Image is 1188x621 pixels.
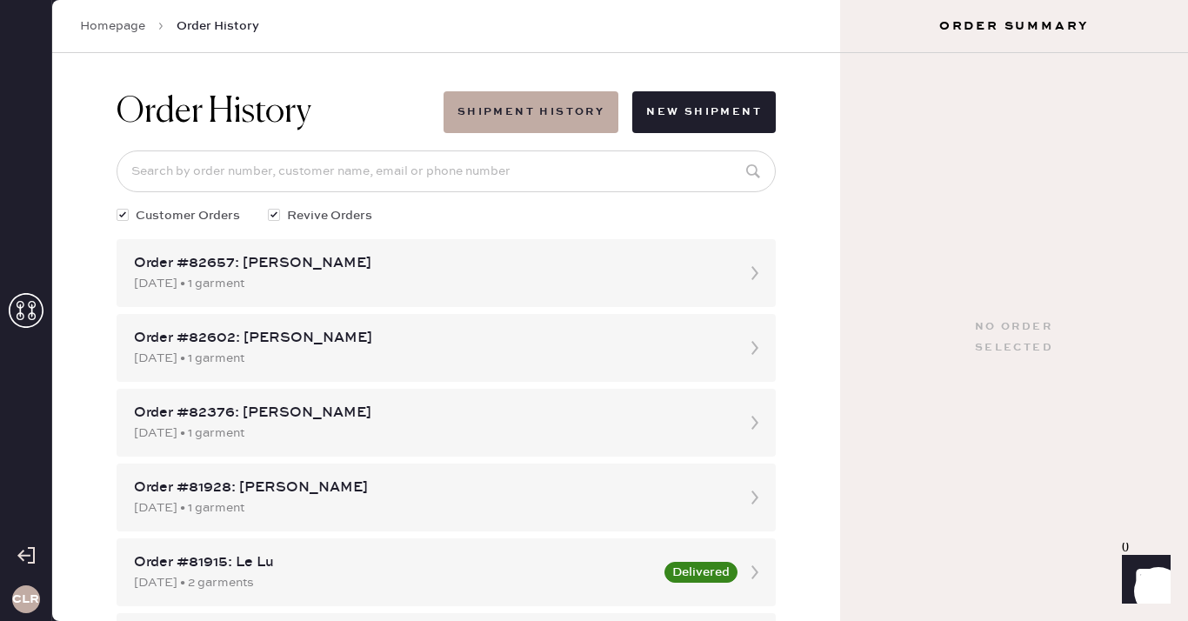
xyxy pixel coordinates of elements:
[664,562,737,583] button: Delivered
[134,424,727,443] div: [DATE] • 1 garment
[164,294,1061,317] th: Description
[134,477,727,498] div: Order #81928: [PERSON_NAME]
[12,593,39,605] h3: CLR
[56,586,1129,607] div: Orders In Shipment :
[134,253,727,274] div: Order #82657: [PERSON_NAME]
[1061,294,1129,317] th: QTY
[528,344,657,357] img: Logo
[56,205,1129,268] div: # 89149 [PERSON_NAME] Nadav [EMAIL_ADDRESS][DOMAIN_NAME]
[56,294,164,317] th: ID
[134,403,727,424] div: Order #82376: [PERSON_NAME]
[117,91,311,133] h1: Order History
[134,498,727,517] div: [DATE] • 1 garment
[975,317,1053,358] div: No order selected
[134,552,654,573] div: Order #81915: Le Lu
[136,206,240,225] span: Customer Orders
[632,91,776,133] button: New Shipment
[134,349,727,368] div: [DATE] • 1 garment
[287,206,372,225] span: Revive Orders
[566,21,618,73] img: logo
[56,317,164,339] td: 961216
[56,117,1129,137] div: Packing slip
[444,91,618,133] button: Shipment History
[1105,543,1180,618] iframe: Front Chat
[134,274,727,293] div: [DATE] • 1 garment
[566,402,618,454] img: logo
[177,17,259,35] span: Order History
[117,150,776,192] input: Search by order number, customer name, email or phone number
[56,137,1129,158] div: Order # 82840
[840,17,1188,35] h3: Order Summary
[56,497,1129,518] div: Shipment Summary
[56,184,1129,205] div: Customer information
[164,317,1061,339] td: Shorts - Reformation - June Low Rise Linen Short White - Size: 6
[80,17,145,35] a: Homepage
[56,518,1129,539] div: Shipment #107562
[1061,317,1129,339] td: 1
[134,328,727,349] div: Order #82602: [PERSON_NAME]
[134,573,654,592] div: [DATE] • 2 garments
[56,539,1129,560] div: Reformation Customer Love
